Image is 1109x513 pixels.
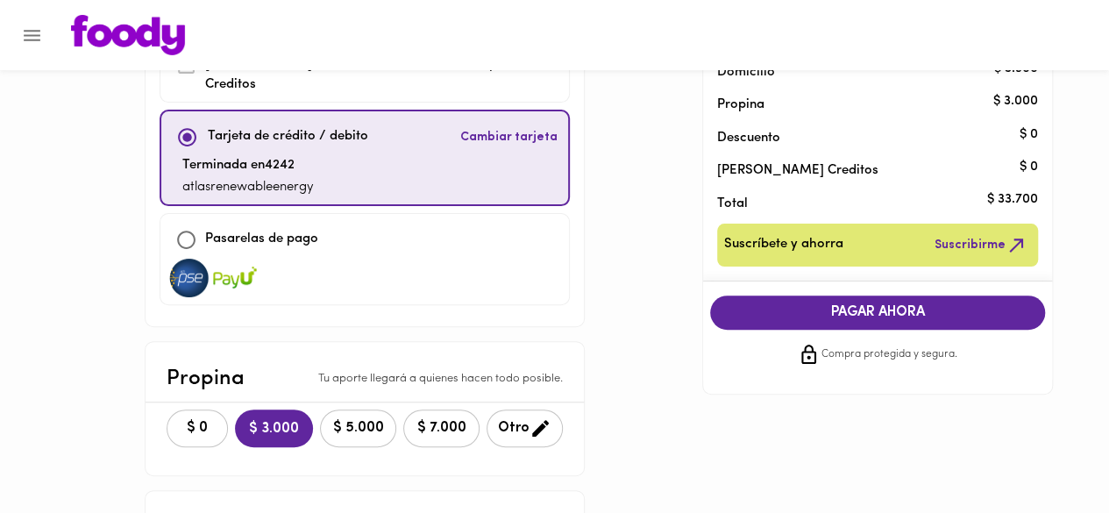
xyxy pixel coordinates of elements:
button: $ 5.000 [320,410,396,447]
p: atlasrenewableenergy [182,178,314,198]
span: Compra protegida y segura. [821,346,957,364]
p: [PERSON_NAME] Creditos [717,161,1010,180]
button: $ 3.000 [235,410,313,447]
p: Descuento [717,129,780,147]
span: Cambiar tarjeta [460,129,558,146]
button: Cambiar tarjeta [457,118,561,156]
span: PAGAR AHORA [728,304,1027,321]
iframe: Messagebird Livechat Widget [1007,411,1091,495]
img: logo.png [71,15,185,55]
p: $ 0 [1020,125,1038,144]
p: $ 3.000 [993,92,1038,110]
button: Otro [487,410,563,447]
button: PAGAR AHORA [710,296,1045,330]
span: $ 5.000 [331,420,385,437]
img: visa [213,259,257,297]
p: Domicilio [717,63,775,82]
p: Tarjeta de crédito / debito [208,127,368,147]
span: $ 0 [178,420,217,437]
span: Suscríbete y ahorra [724,234,843,256]
button: $ 7.000 [403,410,480,447]
p: Pasarelas de pago [205,230,318,250]
button: $ 0 [167,410,228,447]
p: Terminada en 4242 [182,156,314,176]
p: Propina [717,96,1010,114]
span: $ 7.000 [415,420,468,437]
p: Tu aporte llegará a quienes hacen todo posible. [318,371,563,388]
button: Menu [11,14,53,57]
img: visa [167,259,211,297]
span: Otro [498,417,551,439]
span: Suscribirme [935,234,1027,256]
p: $ 0 [1020,158,1038,176]
p: Total [717,195,1010,213]
button: Suscribirme [931,231,1031,260]
p: Propina [167,363,245,395]
span: $ 3.000 [249,421,299,438]
p: $ 33.700 [987,191,1038,210]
